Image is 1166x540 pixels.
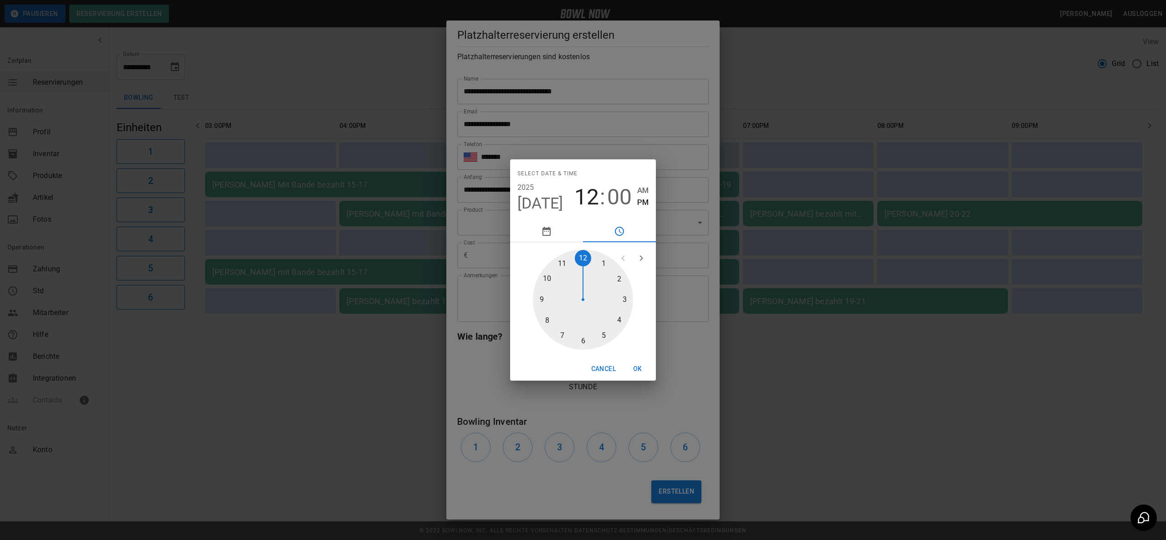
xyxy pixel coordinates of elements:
button: Cancel [588,361,619,377]
button: 2025 [517,181,534,194]
span: Select date & time [517,167,578,181]
span: : [600,184,605,210]
button: open next view [632,249,650,267]
button: pick date [510,220,583,242]
button: 00 [607,184,632,210]
button: PM [637,196,649,209]
button: [DATE] [517,194,563,213]
button: 12 [574,184,599,210]
button: pick time [583,220,656,242]
button: AM [637,184,649,197]
button: OK [623,361,652,377]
